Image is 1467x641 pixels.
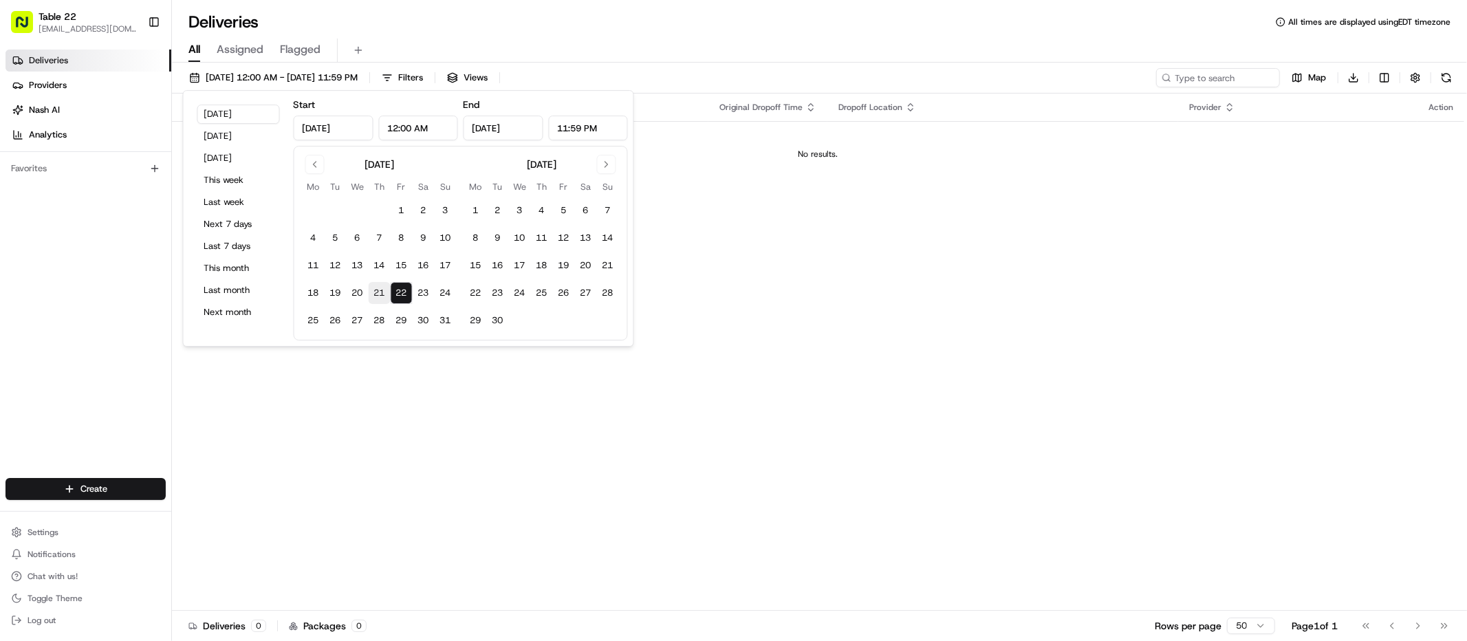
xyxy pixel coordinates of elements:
[369,254,391,276] button: 14
[14,55,250,77] p: Welcome 👋
[391,199,413,221] button: 1
[465,199,487,221] button: 1
[509,180,531,194] th: Wednesday
[1292,619,1338,633] div: Page 1 of 1
[1156,68,1280,87] input: Type to search
[28,571,78,582] span: Chat with us!
[838,102,902,113] span: Dropoff Location
[206,72,358,84] span: [DATE] 12:00 AM - [DATE] 11:59 PM
[177,149,1459,160] div: No results.
[597,180,619,194] th: Sunday
[29,54,68,67] span: Deliveries
[378,116,458,140] input: Time
[435,199,457,221] button: 3
[197,281,280,300] button: Last month
[28,615,56,626] span: Log out
[465,227,487,249] button: 8
[14,200,36,222] img: Masood Aslam
[6,157,166,180] div: Favorites
[597,227,619,249] button: 14
[29,79,67,91] span: Providers
[251,620,266,632] div: 0
[435,254,457,276] button: 17
[303,309,325,332] button: 25
[188,41,200,58] span: All
[1437,68,1456,87] button: Refresh
[28,307,105,321] span: Knowledge Base
[289,619,367,633] div: Packages
[719,102,803,113] span: Original Dropoff Time
[487,199,509,221] button: 2
[553,282,575,304] button: 26
[487,227,509,249] button: 9
[597,199,619,221] button: 7
[325,254,347,276] button: 12
[597,282,619,304] button: 28
[351,620,367,632] div: 0
[6,567,166,586] button: Chat with us!
[1428,102,1453,113] div: Action
[36,89,227,103] input: Clear
[6,589,166,608] button: Toggle Theme
[62,145,189,156] div: We're available if you need us!
[197,215,280,234] button: Next 7 days
[509,227,531,249] button: 10
[365,157,394,171] div: [DATE]
[1288,17,1450,28] span: All times are displayed using EDT timezone
[39,10,76,23] button: Table 22
[280,41,320,58] span: Flagged
[217,41,263,58] span: Assigned
[553,227,575,249] button: 12
[28,593,83,604] span: Toggle Theme
[6,545,166,564] button: Notifications
[487,254,509,276] button: 16
[413,227,435,249] button: 9
[575,282,597,304] button: 27
[347,180,369,194] th: Wednesday
[531,254,553,276] button: 18
[325,282,347,304] button: 19
[111,302,226,327] a: 💻API Documentation
[347,254,369,276] button: 13
[391,282,413,304] button: 22
[531,282,553,304] button: 25
[62,131,226,145] div: Start new chat
[6,74,171,96] a: Providers
[575,254,597,276] button: 20
[114,213,119,224] span: •
[80,483,107,495] span: Create
[303,254,325,276] button: 11
[347,227,369,249] button: 6
[213,176,250,193] button: See all
[14,237,36,259] img: Angelique Valdez
[465,309,487,332] button: 29
[575,199,597,221] button: 6
[413,309,435,332] button: 30
[294,116,373,140] input: Date
[29,104,60,116] span: Nash AI
[130,307,221,321] span: API Documentation
[183,68,364,87] button: [DATE] 12:00 AM - [DATE] 11:59 PM
[6,523,166,542] button: Settings
[435,282,457,304] button: 24
[294,98,316,111] label: Start
[509,282,531,304] button: 24
[14,179,92,190] div: Past conversations
[398,72,423,84] span: Filters
[1285,68,1332,87] button: Map
[435,309,457,332] button: 31
[509,199,531,221] button: 3
[188,619,266,633] div: Deliveries
[435,227,457,249] button: 10
[303,282,325,304] button: 18
[464,72,488,84] span: Views
[531,199,553,221] button: 4
[6,124,171,146] a: Analytics
[305,155,325,174] button: Go to previous month
[548,116,628,140] input: Time
[43,213,111,224] span: [PERSON_NAME]
[197,171,280,190] button: This week
[197,149,280,168] button: [DATE]
[413,199,435,221] button: 2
